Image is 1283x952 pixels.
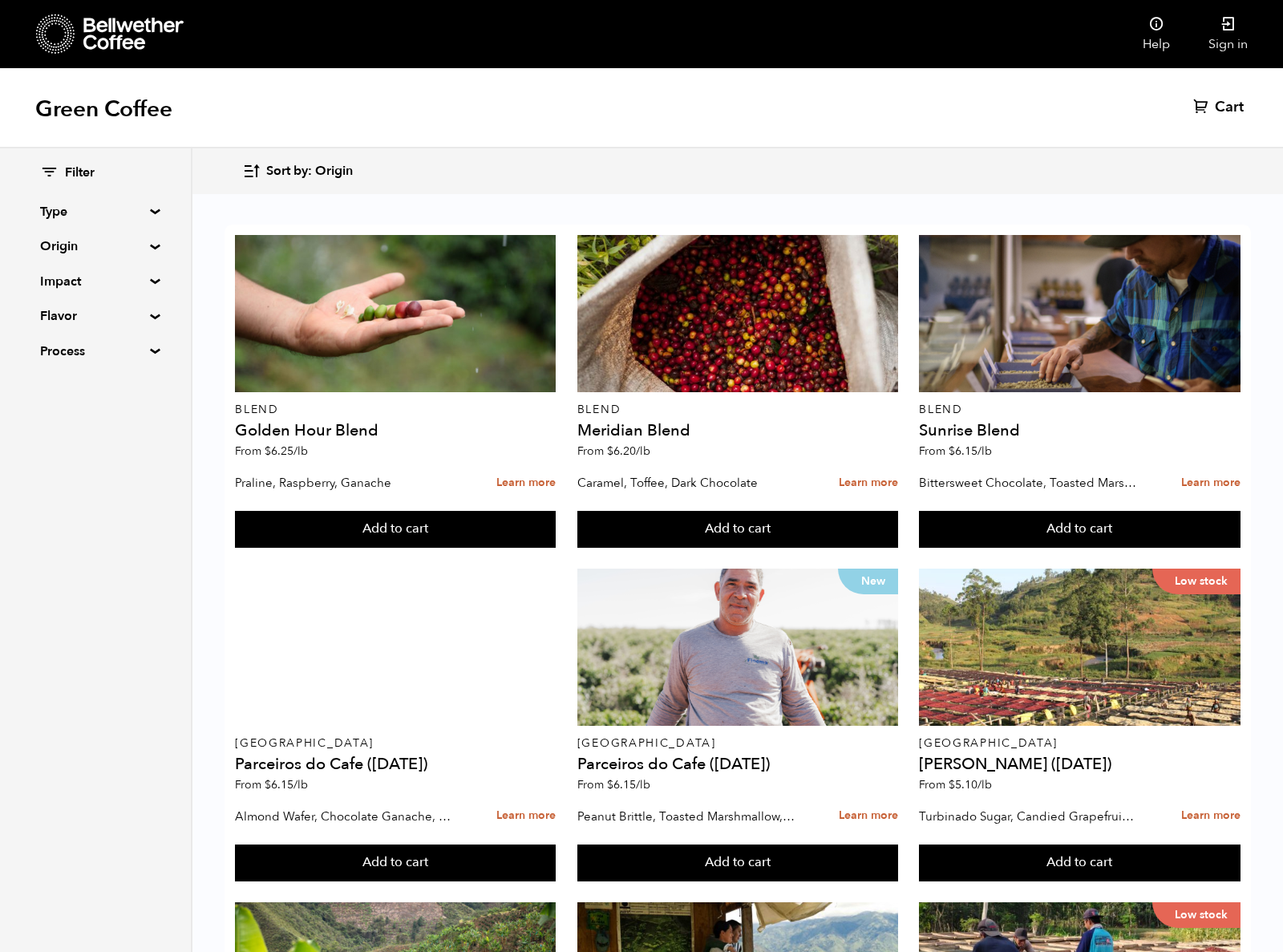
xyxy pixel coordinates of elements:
[235,423,556,439] h4: Golden Hour Blend
[577,511,898,548] button: Add to cart
[266,163,353,180] span: Sort by: Origin
[949,777,955,792] span: $
[577,444,650,459] span: From
[1215,98,1244,117] span: Cart
[496,466,556,500] a: Learn more
[235,804,453,828] p: Almond Wafer, Chocolate Ganache, Bing Cherry
[235,845,556,881] button: Add to cart
[65,164,95,182] span: Filter
[496,799,556,833] a: Learn more
[235,511,556,548] button: Add to cart
[919,845,1240,881] button: Add to cart
[1152,569,1241,594] p: Low stock
[577,804,795,828] p: Peanut Brittle, Toasted Marshmallow, Bittersweet Chocolate
[293,777,308,792] span: /lb
[1193,98,1248,117] a: Cart
[577,569,898,726] a: New
[919,756,1240,772] h4: [PERSON_NAME] ([DATE])
[40,272,151,291] summary: Impact
[636,444,650,459] span: /lb
[977,777,992,792] span: /lb
[265,777,308,792] bdi: 6.15
[235,404,556,415] p: Blend
[40,202,151,221] summary: Type
[40,237,151,256] summary: Origin
[919,738,1240,749] p: [GEOGRAPHIC_DATA]
[919,511,1240,548] button: Add to cart
[919,404,1240,415] p: Blend
[577,845,898,881] button: Add to cart
[577,404,898,415] p: Blend
[293,444,308,459] span: /lb
[577,756,898,772] h4: Parceiros do Cafe ([DATE])
[919,423,1240,439] h4: Sunrise Blend
[577,471,795,495] p: Caramel, Toffee, Dark Chocolate
[235,756,556,772] h4: Parceiros do Cafe ([DATE])
[839,799,898,833] a: Learn more
[607,444,613,459] span: $
[35,95,172,124] h1: Green Coffee
[919,804,1137,828] p: Turbinado Sugar, Candied Grapefruit, Spiced Plum
[235,777,308,792] span: From
[919,777,992,792] span: From
[919,444,992,459] span: From
[1152,902,1241,928] p: Low stock
[577,423,898,439] h4: Meridian Blend
[235,738,556,749] p: [GEOGRAPHIC_DATA]
[265,777,271,792] span: $
[636,777,650,792] span: /lb
[40,342,151,361] summary: Process
[949,444,992,459] bdi: 6.15
[607,777,650,792] bdi: 6.15
[1181,799,1241,833] a: Learn more
[919,569,1240,726] a: Low stock
[949,777,992,792] bdi: 5.10
[265,444,271,459] span: $
[577,738,898,749] p: [GEOGRAPHIC_DATA]
[977,444,992,459] span: /lb
[607,777,613,792] span: $
[1181,466,1241,500] a: Learn more
[242,152,353,190] button: Sort by: Origin
[40,306,151,326] summary: Flavor
[235,471,453,495] p: Praline, Raspberry, Ganache
[607,444,650,459] bdi: 6.20
[265,444,308,459] bdi: 6.25
[839,466,898,500] a: Learn more
[235,444,308,459] span: From
[577,777,650,792] span: From
[949,444,955,459] span: $
[919,471,1137,495] p: Bittersweet Chocolate, Toasted Marshmallow, Candied Orange, Praline
[838,569,898,594] p: New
